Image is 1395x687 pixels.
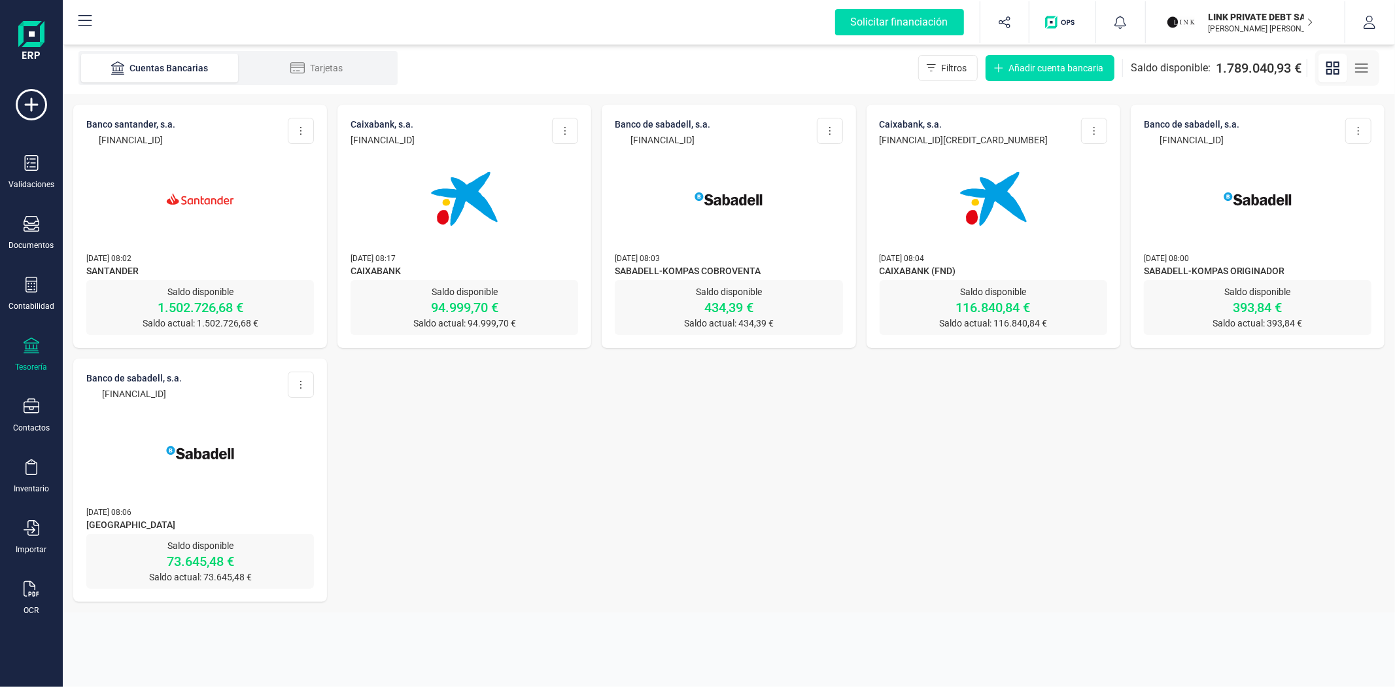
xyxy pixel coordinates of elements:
p: Saldo disponible [615,285,842,298]
p: [FINANCIAL_ID] [86,387,182,400]
div: Solicitar financiación [835,9,964,35]
div: Importar [16,544,47,555]
p: Saldo actual: 1.502.726,68 € [86,317,314,330]
p: Saldo disponible [86,539,314,552]
p: 116.840,84 € [880,298,1107,317]
span: Saldo disponible: [1131,60,1211,76]
div: Documentos [9,240,54,251]
div: Inventario [14,484,49,494]
p: 73.645,48 € [86,552,314,571]
span: [DATE] 08:06 [86,508,131,517]
p: 1.502.726,68 € [86,298,314,317]
span: CAIXABANK [351,264,578,280]
span: SABADELL-KOMPAS ORIGINADOR [1144,264,1371,280]
p: [FINANCIAL_ID] [86,133,175,147]
div: Contactos [13,423,50,433]
p: [FINANCIAL_ID] [615,133,710,147]
p: [FINANCIAL_ID] [351,133,415,147]
span: 1.789.040,93 € [1216,59,1301,77]
button: Solicitar financiación [819,1,980,43]
p: LINK PRIVATE DEBT SA [1209,10,1313,24]
span: [DATE] 08:00 [1144,254,1189,263]
div: Tarjetas [264,62,369,75]
p: 94.999,70 € [351,298,578,317]
p: BANCO DE SABADELL, S.A. [86,372,182,385]
button: Logo de OPS [1037,1,1088,43]
span: CAIXABANK (FND) [880,264,1107,280]
p: CAIXABANK, S.A. [351,118,415,131]
p: CAIXABANK, S.A. [880,118,1048,131]
p: [FINANCIAL_ID] [1144,133,1239,147]
p: Saldo actual: 94.999,70 € [351,317,578,330]
p: Saldo disponible [86,285,314,298]
button: LILINK PRIVATE DEBT SA[PERSON_NAME] [PERSON_NAME] [1162,1,1329,43]
p: Saldo disponible [1144,285,1371,298]
p: 393,84 € [1144,298,1371,317]
p: [PERSON_NAME] [PERSON_NAME] [1209,24,1313,34]
div: Contabilidad [9,301,54,311]
button: Filtros [918,55,978,81]
span: Añadir cuenta bancaria [1008,62,1103,75]
button: Añadir cuenta bancaria [986,55,1114,81]
span: SABADELL-KOMPAS COBROVENTA [615,264,842,280]
span: [GEOGRAPHIC_DATA] [86,518,314,534]
span: [DATE] 08:03 [615,254,660,263]
span: [DATE] 08:04 [880,254,925,263]
p: BANCO DE SABADELL, S.A. [615,118,710,131]
span: [DATE] 08:17 [351,254,396,263]
p: Saldo actual: 73.645,48 € [86,571,314,584]
p: Saldo disponible [351,285,578,298]
div: Validaciones [9,179,54,190]
p: BANCO DE SABADELL, S.A. [1144,118,1239,131]
span: SANTANDER [86,264,314,280]
img: Logo de OPS [1045,16,1080,29]
div: Tesorería [16,362,48,372]
span: [DATE] 08:02 [86,254,131,263]
p: 434,39 € [615,298,842,317]
p: Saldo actual: 393,84 € [1144,317,1371,330]
div: Cuentas Bancarias [107,62,212,75]
div: OCR [24,605,39,616]
p: Saldo disponible [880,285,1107,298]
img: Logo Finanedi [18,21,44,63]
p: BANCO SANTANDER, S.A. [86,118,175,131]
p: Saldo actual: 116.840,84 € [880,317,1107,330]
img: LI [1167,8,1196,37]
p: Saldo actual: 434,39 € [615,317,842,330]
p: [FINANCIAL_ID][CREDIT_CARD_NUMBER] [880,133,1048,147]
span: Filtros [941,62,967,75]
